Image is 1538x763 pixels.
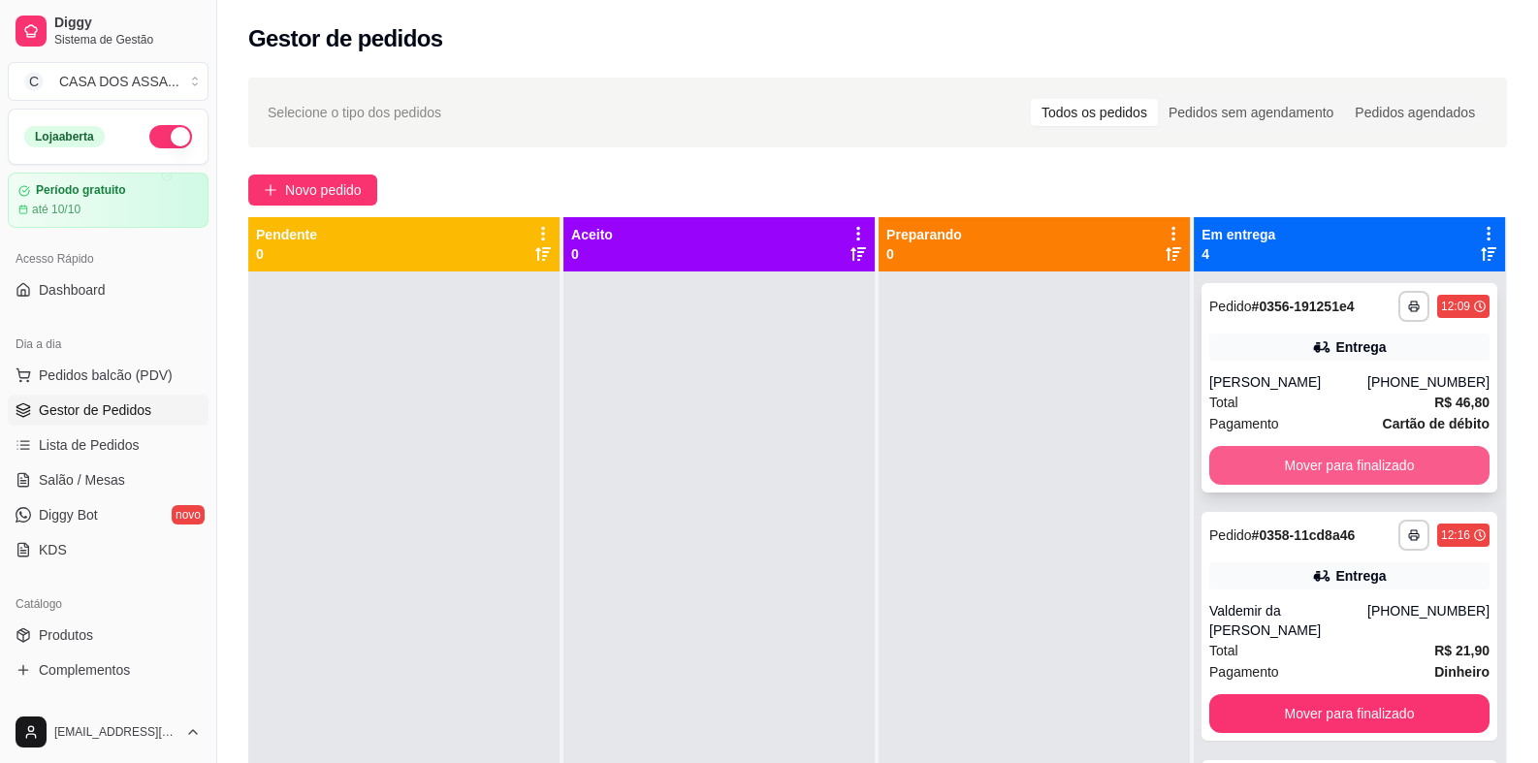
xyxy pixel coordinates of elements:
[1209,601,1367,640] div: Valdemir da [PERSON_NAME]
[8,173,208,228] a: Período gratuitoaté 10/10
[248,175,377,206] button: Novo pedido
[256,225,317,244] p: Pendente
[39,625,93,645] span: Produtos
[248,23,443,54] h2: Gestor de pedidos
[256,244,317,264] p: 0
[8,62,208,101] button: Select a team
[264,183,277,197] span: plus
[1209,640,1238,661] span: Total
[285,179,362,201] span: Novo pedido
[8,429,208,461] a: Lista de Pedidos
[36,183,126,198] article: Período gratuito
[1031,99,1158,126] div: Todos os pedidos
[8,654,208,685] a: Complementos
[8,329,208,360] div: Dia a dia
[39,505,98,525] span: Diggy Bot
[1252,527,1356,543] strong: # 0358-11cd8a46
[1202,244,1275,264] p: 4
[1209,413,1279,434] span: Pagamento
[39,280,106,300] span: Dashboard
[39,660,130,680] span: Complementos
[1441,527,1470,543] div: 12:16
[1209,527,1252,543] span: Pedido
[39,470,125,490] span: Salão / Mesas
[1434,643,1490,658] strong: R$ 21,90
[39,366,173,385] span: Pedidos balcão (PDV)
[8,534,208,565] a: KDS
[886,225,962,244] p: Preparando
[59,72,179,91] div: CASA DOS ASSA ...
[1335,337,1386,357] div: Entrega
[54,32,201,48] span: Sistema de Gestão
[1367,372,1490,392] div: [PHONE_NUMBER]
[571,225,613,244] p: Aceito
[8,274,208,305] a: Dashboard
[8,360,208,391] button: Pedidos balcão (PDV)
[268,102,441,123] span: Selecione o tipo dos pedidos
[54,724,177,740] span: [EMAIL_ADDRESS][DOMAIN_NAME]
[39,400,151,420] span: Gestor de Pedidos
[39,540,67,559] span: KDS
[571,244,613,264] p: 0
[1367,601,1490,640] div: [PHONE_NUMBER]
[1209,299,1252,314] span: Pedido
[54,15,201,32] span: Diggy
[32,202,80,217] article: até 10/10
[39,435,140,455] span: Lista de Pedidos
[1335,566,1386,586] div: Entrega
[1434,664,1490,680] strong: Dinheiro
[8,243,208,274] div: Acesso Rápido
[1209,661,1279,683] span: Pagamento
[8,588,208,620] div: Catálogo
[8,709,208,755] button: [EMAIL_ADDRESS][DOMAIN_NAME]
[1434,395,1490,410] strong: R$ 46,80
[24,126,105,147] div: Loja aberta
[886,244,962,264] p: 0
[1252,299,1355,314] strong: # 0356-191251e4
[1441,299,1470,314] div: 12:09
[1202,225,1275,244] p: Em entrega
[1158,99,1344,126] div: Pedidos sem agendamento
[1383,416,1490,431] strong: Cartão de débito
[1209,446,1490,485] button: Mover para finalizado
[1209,694,1490,733] button: Mover para finalizado
[8,499,208,530] a: Diggy Botnovo
[1209,392,1238,413] span: Total
[24,72,44,91] span: C
[1209,372,1367,392] div: [PERSON_NAME]
[1344,99,1486,126] div: Pedidos agendados
[8,8,208,54] a: DiggySistema de Gestão
[8,464,208,495] a: Salão / Mesas
[8,620,208,651] a: Produtos
[149,125,192,148] button: Alterar Status
[8,395,208,426] a: Gestor de Pedidos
